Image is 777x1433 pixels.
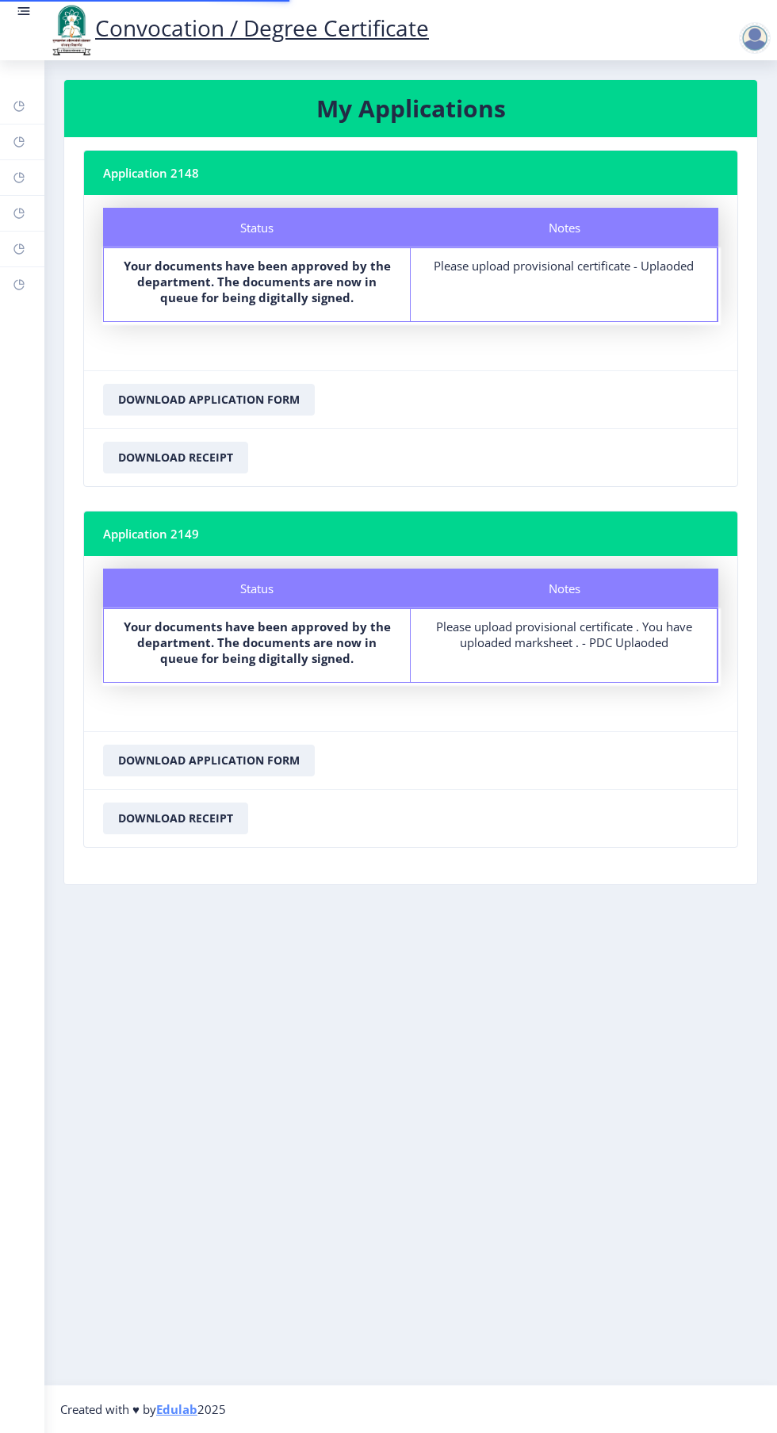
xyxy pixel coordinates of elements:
[48,3,95,57] img: logo
[411,569,718,608] div: Notes
[103,803,248,834] button: Download Receipt
[103,208,411,247] div: Status
[156,1401,197,1417] a: Edulab
[103,442,248,473] button: Download Receipt
[83,93,738,125] h3: My Applications
[48,13,429,43] a: Convocation / Degree Certificate
[411,208,718,247] div: Notes
[124,619,391,666] b: Your documents have been approved by the department. The documents are now in queue for being dig...
[425,619,702,650] div: Please upload provisional certificate . You have uploaded marksheet . - PDC Uplaoded
[84,151,737,195] nb-card-header: Application 2148
[84,512,737,556] nb-card-header: Application 2149
[103,384,315,416] button: Download Application Form
[425,258,702,274] div: Please upload provisional certificate - Uplaoded
[124,258,391,305] b: Your documents have been approved by the department. The documents are now in queue for being dig...
[60,1401,226,1417] span: Created with ♥ by 2025
[103,745,315,776] button: Download Application Form
[103,569,411,608] div: Status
